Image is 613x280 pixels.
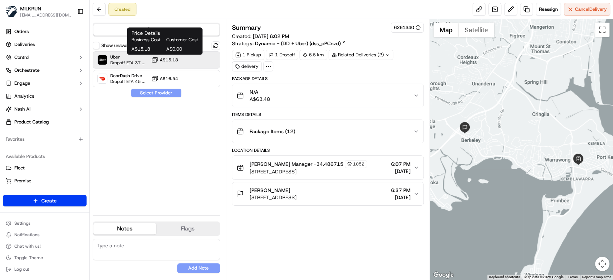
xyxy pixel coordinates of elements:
button: A$15.18 [151,56,178,64]
span: Fleet [14,165,25,171]
img: Google [432,270,455,280]
span: [STREET_ADDRESS] [250,194,297,201]
div: Favorites [3,134,87,145]
a: Analytics [3,90,87,102]
span: Dropoff ETA 37 minutes [110,60,148,66]
span: A$0.00 [166,46,198,52]
button: Toggle Theme [3,253,87,263]
button: Keyboard shortcuts [489,275,520,280]
span: Dropoff ETA 45 minutes [110,79,148,84]
button: Log out [3,264,87,274]
a: Dynamic - (DD + Uber) (dss_cPCnzd) [255,40,346,47]
span: Nash AI [14,106,31,112]
div: 1 Pickup [232,50,264,60]
a: Orders [3,26,87,37]
span: Customer Cost [166,37,198,43]
span: Control [14,54,29,61]
span: Uber [110,54,148,60]
button: [PERSON_NAME] Manager -34.4867151052[STREET_ADDRESS]6:07 PM[DATE] [232,156,423,179]
span: Deliveries [14,41,35,48]
a: Deliveries [3,39,87,50]
label: Show unavailable [101,42,138,49]
button: Engage [3,78,87,89]
button: [PERSON_NAME][STREET_ADDRESS]6:37 PM[DATE] [232,182,423,205]
div: Related Deliveries (2) [329,50,393,60]
span: Orders [14,28,29,35]
span: Analytics [14,93,34,99]
button: CancelDelivery [564,3,610,16]
button: Quotes [93,24,219,36]
span: Package Items ( 12 ) [250,128,295,135]
span: A$15.18 [160,57,178,63]
span: [DATE] [391,168,410,175]
button: Control [3,52,87,63]
button: 6261340 [394,24,421,31]
img: Uber [98,55,107,65]
a: Product Catalog [3,116,87,128]
button: MILKRUN [20,5,41,12]
div: 1 Dropoff [266,50,298,60]
span: Orchestrate [14,67,40,74]
button: Map camera controls [595,257,609,271]
span: Dynamic - (DD + Uber) (dss_cPCnzd) [255,40,341,47]
span: Notifications [14,232,40,238]
span: Chat with us! [14,243,41,249]
span: Log out [14,266,29,272]
button: Package Items (12) [232,120,423,143]
div: Items Details [232,112,424,117]
span: 1052 [353,161,364,167]
button: Create [3,195,87,206]
span: [STREET_ADDRESS] [250,168,367,175]
button: Flags [156,223,219,234]
span: A$15.18 [131,46,163,52]
span: Promise [14,178,31,184]
div: delivery [232,61,262,71]
span: 6:07 PM [391,160,410,168]
span: [PERSON_NAME] Manager -34.486715 [250,160,343,168]
div: Location Details [232,148,424,153]
a: Open this area in Google Maps (opens a new window) [432,270,455,280]
a: Promise [6,178,84,184]
span: Map data ©2025 Google [524,275,563,279]
span: Created: [232,33,289,40]
button: Toggle fullscreen view [595,23,609,37]
div: Available Products [3,151,87,162]
button: Show satellite imagery [459,23,494,37]
div: Strategy: [232,40,346,47]
button: Nash AI [3,103,87,115]
button: Notes [93,223,156,234]
button: Fleet [3,162,87,174]
img: DoorDash Drive [98,74,107,83]
span: Reassign [539,6,558,13]
span: N/A [250,88,270,95]
span: A$63.48 [250,95,270,103]
button: Chat with us! [3,241,87,251]
span: [DATE] 6:02 PM [253,33,289,39]
img: MILKRUN [6,6,17,17]
span: [PERSON_NAME] [250,187,290,194]
button: N/AA$63.48 [232,84,423,107]
span: Cancel Delivery [575,6,607,13]
span: Engage [14,80,30,87]
button: Orchestrate [3,65,87,76]
button: Reassign [536,3,561,16]
button: Show street map [433,23,459,37]
span: Business Cost [131,37,163,43]
span: [DATE] [391,194,410,201]
span: A$16.54 [160,76,178,81]
a: Terms (opens in new tab) [568,275,578,279]
span: 6:37 PM [391,187,410,194]
span: Toggle Theme [14,255,43,261]
span: DoorDash Drive [110,73,148,79]
div: Package Details [232,76,424,81]
h3: Summary [232,24,261,31]
button: Promise [3,175,87,187]
button: [EMAIL_ADDRESS][DOMAIN_NAME] [20,12,71,18]
h1: Price Details [131,29,198,37]
span: Product Catalog [14,119,49,125]
span: Settings [14,220,31,226]
a: Report a map error [582,275,611,279]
